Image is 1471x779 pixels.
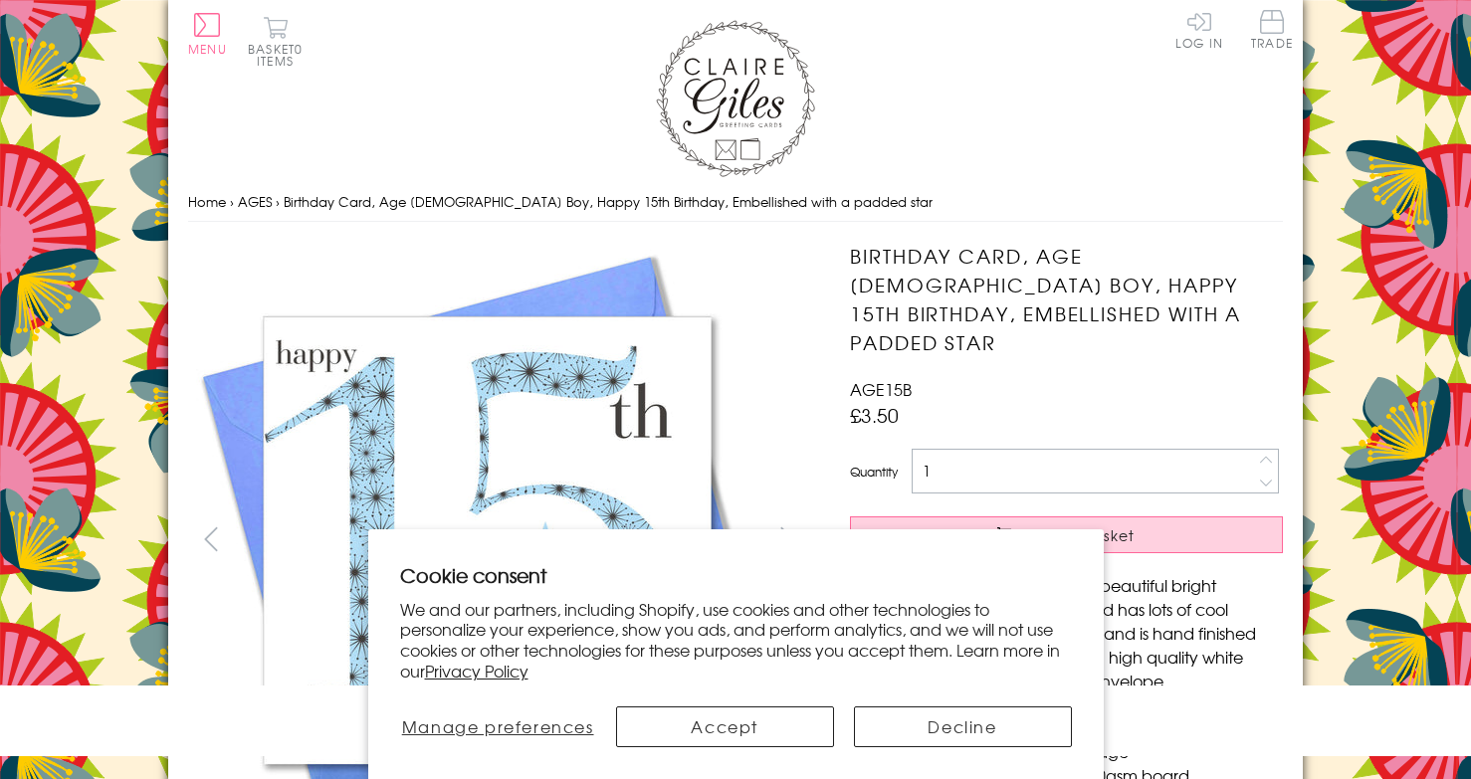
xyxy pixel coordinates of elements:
[238,192,272,211] a: AGES
[399,706,595,747] button: Manage preferences
[850,516,1283,553] button: Add to Basket
[616,706,834,747] button: Accept
[188,40,227,58] span: Menu
[425,659,528,682] a: Privacy Policy
[1251,10,1293,49] span: Trade
[1175,10,1223,49] a: Log In
[765,516,810,561] button: next
[1251,10,1293,53] a: Trade
[284,192,933,211] span: Birthday Card, Age [DEMOGRAPHIC_DATA] Boy, Happy 15th Birthday, Embellished with a padded star
[276,192,280,211] span: ›
[402,714,594,738] span: Manage preferences
[656,20,815,177] img: Claire Giles Greetings Cards
[230,192,234,211] span: ›
[1022,525,1136,545] span: Add to Basket
[850,401,899,429] span: £3.50
[257,40,303,70] span: 0 items
[400,561,1072,589] h2: Cookie consent
[854,706,1072,747] button: Decline
[850,242,1283,356] h1: Birthday Card, Age [DEMOGRAPHIC_DATA] Boy, Happy 15th Birthday, Embellished with a padded star
[850,463,898,481] label: Quantity
[400,599,1072,682] p: We and our partners, including Shopify, use cookies and other technologies to personalize your ex...
[188,516,233,561] button: prev
[188,192,226,211] a: Home
[188,13,227,55] button: Menu
[188,182,1283,223] nav: breadcrumbs
[850,377,912,401] span: AGE15B
[248,16,303,67] button: Basket0 items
